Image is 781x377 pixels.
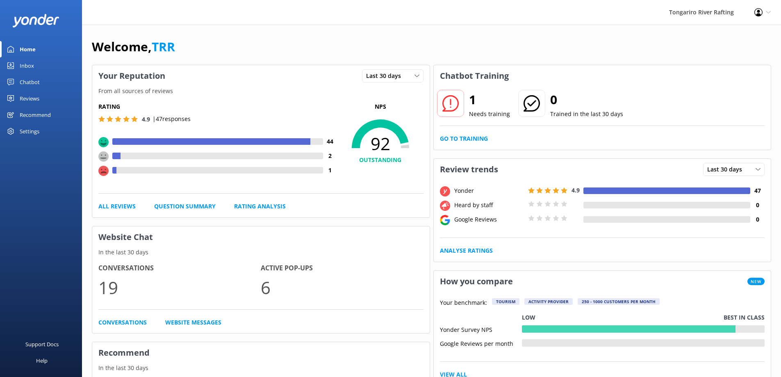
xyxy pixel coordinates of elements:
h4: 47 [750,186,765,195]
div: Reviews [20,90,39,107]
p: Your benchmark: [440,298,487,308]
a: Analyse Ratings [440,246,493,255]
div: Chatbot [20,74,40,90]
h2: 1 [469,90,510,110]
p: In the last 30 days [92,363,430,372]
div: 250 - 1000 customers per month [578,298,660,305]
h3: Chatbot Training [434,65,515,87]
div: Google Reviews per month [440,339,522,347]
h4: Active Pop-ups [261,263,423,274]
div: Activity Provider [524,298,573,305]
h3: Website Chat [92,226,430,248]
h4: 0 [750,215,765,224]
a: Rating Analysis [234,202,286,211]
span: New [747,278,765,285]
a: Conversations [98,318,147,327]
div: Home [20,41,36,57]
p: 19 [98,274,261,301]
span: 92 [337,133,424,154]
div: Recommend [20,107,51,123]
p: Low [522,313,535,322]
h1: Welcome, [92,37,175,57]
span: 4.9 [572,186,580,194]
h4: 44 [323,137,337,146]
img: yonder-white-logo.png [12,14,59,27]
h4: OUTSTANDING [337,155,424,165]
p: 6 [261,274,423,301]
a: Go to Training [440,134,488,143]
a: All Reviews [98,202,136,211]
h4: 1 [323,166,337,175]
h3: Your Reputation [92,65,171,87]
span: Last 30 days [707,165,747,174]
span: Last 30 days [366,71,406,80]
div: Support Docs [25,336,59,352]
p: NPS [337,102,424,111]
div: Yonder Survey NPS [440,325,522,333]
p: In the last 30 days [92,248,430,257]
h3: How you compare [434,271,519,292]
a: TRR [152,38,175,55]
h3: Recommend [92,342,430,363]
h4: 0 [750,201,765,210]
h4: 2 [323,151,337,160]
div: Help [36,352,48,369]
div: Yonder [452,186,526,195]
p: From all sources of reviews [92,87,430,96]
div: Google Reviews [452,215,526,224]
div: Inbox [20,57,34,74]
span: 4.9 [142,115,150,123]
p: Trained in the last 30 days [550,110,623,119]
p: Best in class [724,313,765,322]
a: Question Summary [154,202,216,211]
h3: Review trends [434,159,504,180]
p: | 47 responses [153,114,191,123]
p: Needs training [469,110,510,119]
div: Heard by staff [452,201,526,210]
h5: Rating [98,102,337,111]
div: Settings [20,123,39,139]
div: Tourism [492,298,519,305]
a: Website Messages [165,318,221,327]
h4: Conversations [98,263,261,274]
h2: 0 [550,90,623,110]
